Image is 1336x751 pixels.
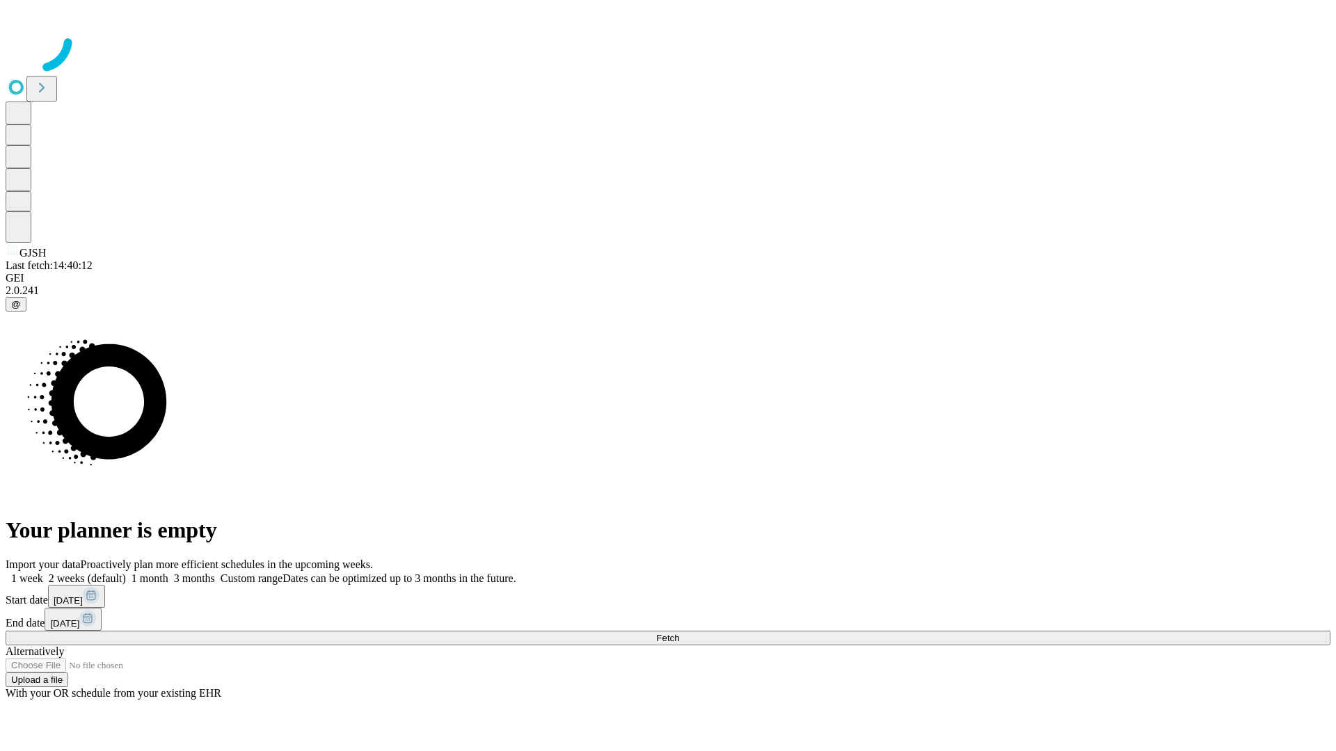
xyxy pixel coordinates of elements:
[221,572,283,584] span: Custom range
[50,618,79,629] span: [DATE]
[132,572,168,584] span: 1 month
[6,558,81,570] span: Import your data
[6,645,64,657] span: Alternatively
[49,572,126,584] span: 2 weeks (default)
[656,633,679,643] span: Fetch
[283,572,516,584] span: Dates can be optimized up to 3 months in the future.
[6,517,1330,543] h1: Your planner is empty
[6,297,26,312] button: @
[6,631,1330,645] button: Fetch
[11,299,21,309] span: @
[11,572,43,584] span: 1 week
[6,585,1330,608] div: Start date
[54,595,83,606] span: [DATE]
[6,272,1330,284] div: GEI
[6,259,93,271] span: Last fetch: 14:40:12
[174,572,215,584] span: 3 months
[81,558,373,570] span: Proactively plan more efficient schedules in the upcoming weeks.
[19,247,46,259] span: GJSH
[6,608,1330,631] div: End date
[6,672,68,687] button: Upload a file
[45,608,102,631] button: [DATE]
[48,585,105,608] button: [DATE]
[6,284,1330,297] div: 2.0.241
[6,687,221,699] span: With your OR schedule from your existing EHR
